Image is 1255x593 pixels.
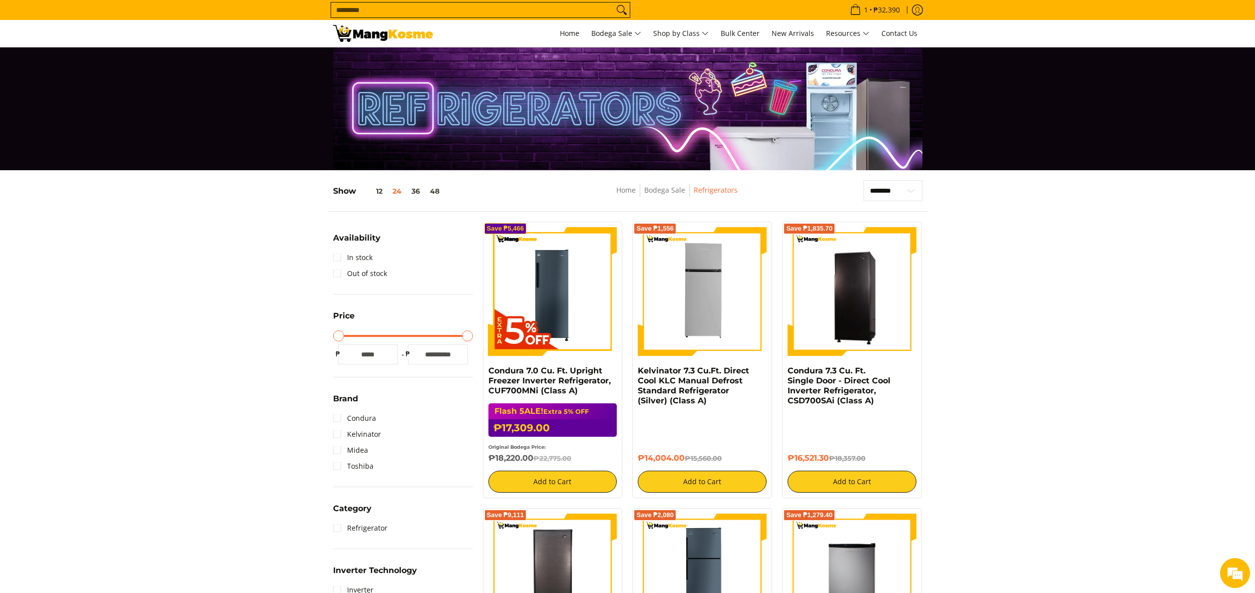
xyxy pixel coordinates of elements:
span: New Arrivals [772,28,814,38]
h6: ₱18,220.00 [488,453,617,463]
small: Original Bodega Price: [488,444,546,450]
button: 24 [388,187,407,195]
summary: Open [333,567,417,582]
span: ₱32,390 [872,6,901,13]
button: Add to Cart [638,471,767,493]
span: Bodega Sale [591,27,641,40]
a: Out of stock [333,266,387,282]
del: ₱15,560.00 [685,454,722,462]
span: Inverter Technology [333,567,417,575]
h6: ₱14,004.00 [638,453,767,463]
a: Refrigerator [333,520,388,536]
nav: Breadcrumbs [543,184,811,207]
a: Toshiba [333,458,374,474]
summary: Open [333,234,381,250]
span: Save ₱2,080 [636,512,674,518]
del: ₱22,775.00 [533,454,571,462]
a: Midea [333,442,368,458]
summary: Open [333,395,358,410]
span: Home [560,28,579,38]
a: Resources [821,20,874,47]
img: Condura 7.0 Cu. Ft. Upright Freezer Inverter Refrigerator, CUF700MNi (Class A) [488,227,617,356]
h6: ₱17,309.00 [488,419,617,437]
a: Bodega Sale [644,185,685,195]
span: Save ₱1,279.40 [786,512,833,518]
a: Condura [333,410,376,426]
img: Bodega Sale Refrigerator l Mang Kosme: Home Appliances Warehouse Sale [333,25,433,42]
button: Add to Cart [488,471,617,493]
a: Home [555,20,584,47]
span: Save ₱9,111 [487,512,524,518]
a: Home [616,185,636,195]
summary: Open [333,505,372,520]
button: 12 [356,187,388,195]
span: Availability [333,234,381,242]
span: ₱ [333,349,343,359]
a: Shop by Class [648,20,714,47]
span: Save ₱5,466 [487,226,524,232]
img: Condura 7.3 Cu. Ft. Single Door - Direct Cool Inverter Refrigerator, CSD700SAi (Class A) [788,229,916,354]
a: Bodega Sale [586,20,646,47]
a: Refrigerators [694,185,738,195]
button: Search [614,2,630,17]
a: Condura 7.3 Cu. Ft. Single Door - Direct Cool Inverter Refrigerator, CSD700SAi (Class A) [788,366,890,405]
h5: Show [333,186,444,196]
span: Category [333,505,372,513]
summary: Open [333,312,355,327]
a: Kelvinator 7.3 Cu.Ft. Direct Cool KLC Manual Defrost Standard Refrigerator (Silver) (Class A) [638,366,749,405]
nav: Main Menu [443,20,922,47]
span: ₱ [403,349,413,359]
span: Price [333,312,355,320]
a: In stock [333,250,373,266]
span: 1 [862,6,869,13]
del: ₱18,357.00 [829,454,865,462]
a: Bulk Center [716,20,765,47]
button: Add to Cart [788,471,916,493]
span: Save ₱1,556 [636,226,674,232]
span: Brand [333,395,358,403]
button: 48 [425,187,444,195]
span: Shop by Class [653,27,709,40]
button: 36 [407,187,425,195]
span: Resources [826,27,869,40]
a: Condura 7.0 Cu. Ft. Upright Freezer Inverter Refrigerator, CUF700MNi (Class A) [488,366,611,395]
img: Kelvinator 7.3 Cu.Ft. Direct Cool KLC Manual Defrost Standard Refrigerator (Silver) (Class A) [638,227,767,356]
a: New Arrivals [767,20,819,47]
a: Contact Us [876,20,922,47]
span: Contact Us [881,28,917,38]
span: Save ₱1,835.70 [786,226,833,232]
span: Bulk Center [721,28,760,38]
span: • [847,4,903,15]
h6: ₱16,521.30 [788,453,916,463]
a: Kelvinator [333,426,381,442]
